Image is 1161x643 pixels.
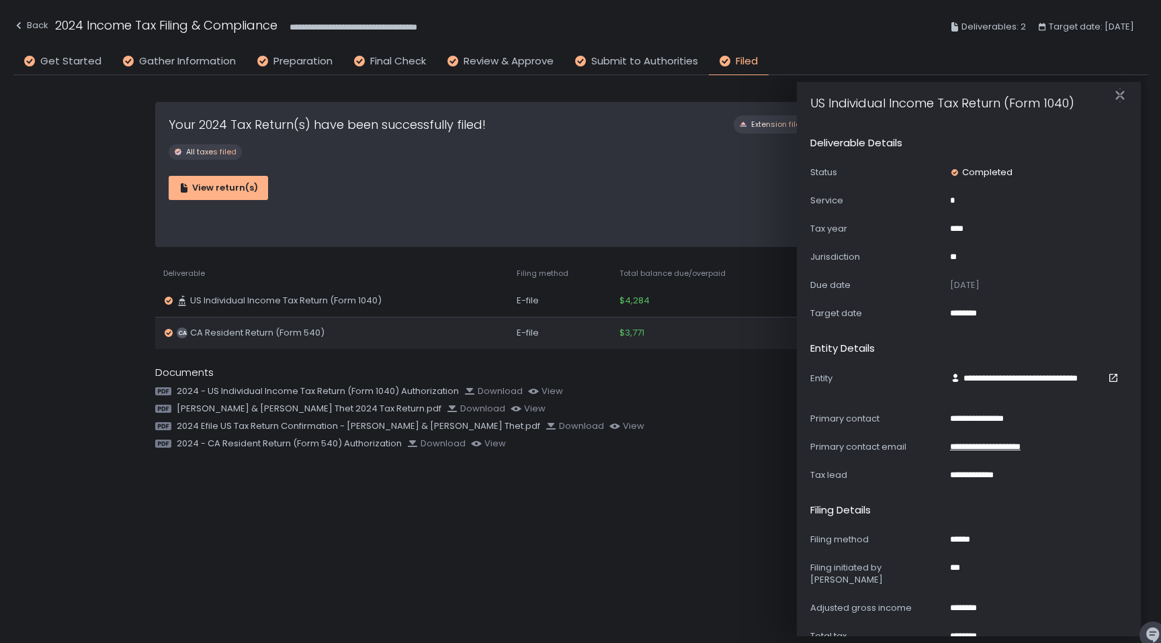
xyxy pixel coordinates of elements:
[471,438,506,450] button: view
[139,54,236,69] span: Gather Information
[163,268,205,279] span: Deliverable
[810,195,945,207] div: Service
[186,147,236,157] span: All taxes filed
[609,420,644,432] button: view
[177,420,540,432] span: 2024 Efile US Tax Return Confirmation - [PERSON_NAME] & [PERSON_NAME] Thet.pdf
[810,562,945,586] div: Filing initiated by [PERSON_NAME]
[810,503,871,518] h2: Filing details
[177,438,402,450] span: 2024 - CA Resident Return (Form 540) Authorization
[169,115,486,134] h1: Your 2024 Tax Return(s) have been successfully filed!
[511,403,546,415] button: view
[177,403,441,415] span: [PERSON_NAME] & [PERSON_NAME] Thet 2024 Tax Return.pdf
[619,327,644,339] span: $3,771
[751,119,806,130] span: Extension filed
[447,403,505,415] button: Download
[464,385,523,397] button: Download
[961,19,1026,35] span: Deliverables: 2
[619,268,726,279] span: Total balance due/overpaid
[950,279,980,291] span: [DATE]
[950,166,1013,179] div: Completed
[619,295,650,307] span: $4,284
[810,534,945,546] div: Filing method
[407,438,466,450] button: Download
[177,385,459,397] span: 2024 - US Individual Income Tax Return (Form 1040) Authorization
[517,268,568,279] span: Filing method
[810,469,945,481] div: Tax lead
[179,182,258,194] div: View return(s)
[190,295,382,307] span: US Individual Income Tax Return (Form 1040)
[55,16,277,34] h1: 2024 Income Tax Filing & Compliance
[591,54,698,69] span: Submit to Authorities
[169,176,268,200] button: View return(s)
[810,251,945,263] div: Jurisdiction
[810,307,945,319] div: Target date
[810,441,945,453] div: Primary contact email
[40,54,101,69] span: Get Started
[810,373,945,385] div: Entity
[810,413,945,425] div: Primary contact
[273,54,333,69] span: Preparation
[13,17,48,34] div: Back
[190,327,325,339] span: CA Resident Return (Form 540)
[546,420,604,432] button: Download
[155,365,1006,381] div: Documents
[810,166,945,179] div: Status
[517,295,603,307] div: E-file
[178,329,187,337] text: CA
[370,54,426,69] span: Final Check
[810,136,902,151] h2: Deliverable details
[1049,19,1134,35] span: Target date: [DATE]
[810,78,1074,112] h1: US Individual Income Tax Return (Form 1040)
[810,602,945,614] div: Adjusted gross income
[736,54,758,69] span: Filed
[810,279,945,291] div: Due date
[810,341,875,356] h2: Entity details
[464,54,554,69] span: Review & Approve
[13,16,48,38] button: Back
[517,327,603,339] div: E-file
[810,630,945,642] div: Total tax
[528,385,563,397] button: view
[810,223,945,235] div: Tax year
